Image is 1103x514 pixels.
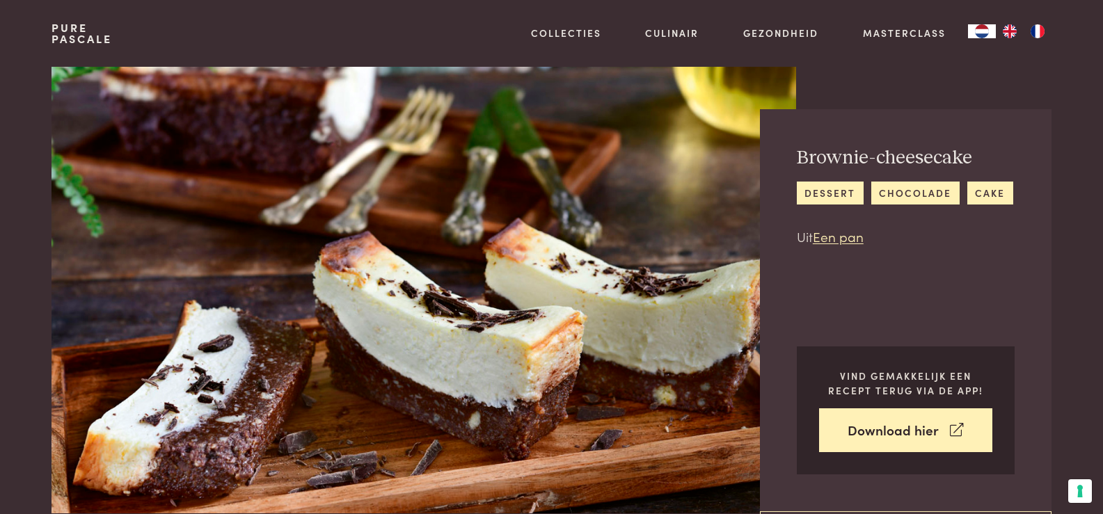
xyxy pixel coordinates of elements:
[819,369,992,397] p: Vind gemakkelijk een recept terug via de app!
[797,146,1013,170] h2: Brownie-cheesecake
[813,227,864,246] a: Een pan
[819,408,992,452] a: Download hier
[743,26,818,40] a: Gezondheid
[1024,24,1052,38] a: FR
[871,182,960,204] a: chocolade
[996,24,1052,38] ul: Language list
[968,24,996,38] div: Language
[996,24,1024,38] a: EN
[645,26,699,40] a: Culinair
[967,182,1013,204] a: cake
[797,182,864,204] a: dessert
[797,227,1013,247] p: Uit
[968,24,1052,38] aside: Language selected: Nederlands
[863,26,946,40] a: Masterclass
[531,26,601,40] a: Collecties
[51,22,112,45] a: PurePascale
[51,67,795,513] img: Brownie-cheesecake
[1068,479,1092,503] button: Uw voorkeuren voor toestemming voor trackingtechnologieën
[968,24,996,38] a: NL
